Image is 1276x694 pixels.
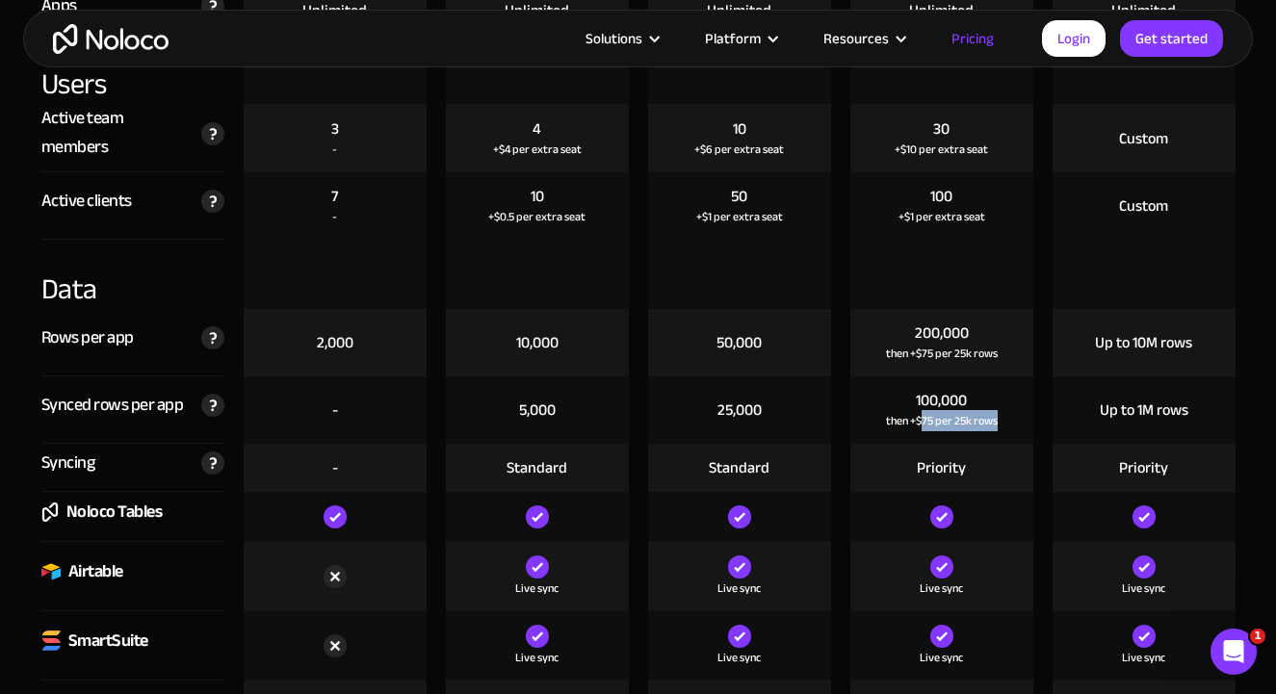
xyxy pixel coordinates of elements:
a: home [53,24,169,54]
div: Active team members [41,104,192,162]
div: 30 [933,118,950,140]
div: Live sync [1122,648,1165,667]
div: Resources [823,26,889,51]
div: +$4 per extra seat [493,140,582,159]
div: 4 [533,118,541,140]
div: Standard [709,457,769,478]
div: 50 [731,186,747,207]
div: 10 [733,118,746,140]
div: Platform [681,26,799,51]
div: Data [41,240,224,309]
div: Live sync [717,648,761,667]
div: +$1 per extra seat [696,207,783,226]
div: 10 [531,186,544,207]
div: Solutions [561,26,681,51]
div: Solutions [586,26,642,51]
div: Live sync [1122,578,1165,598]
div: Priority [917,457,966,478]
div: 10,000 [516,332,559,353]
iframe: Intercom live chat [1211,629,1257,675]
div: then +$75 per 25k rows [886,411,998,430]
div: 50,000 [716,332,762,353]
div: Up to 1M rows [1100,399,1188,421]
div: 3 [331,118,339,140]
div: - [332,457,338,478]
div: SmartSuite [68,627,148,655]
div: Live sync [515,578,559,598]
div: Live sync [920,648,963,667]
div: +$0.5 per extra seat [488,207,586,226]
div: Up to 10M rows [1095,332,1192,353]
a: Pricing [927,26,1018,51]
div: 100 [930,186,952,207]
div: 25,000 [717,399,762,421]
div: 7 [331,186,338,207]
div: Custom [1119,195,1168,217]
div: 5,000 [519,399,556,421]
span: 1 [1250,629,1265,644]
div: +$10 per extra seat [895,140,988,159]
a: Get started [1120,20,1223,57]
div: Platform [705,26,761,51]
div: - [332,207,337,226]
div: Rows per app [41,323,134,352]
div: Custom [1119,128,1168,149]
div: Standard [507,457,567,478]
div: Airtable [68,557,123,586]
div: then +$75 per 25k rows [886,344,998,363]
div: Syncing [41,449,95,477]
div: Live sync [717,578,761,598]
div: - [332,399,338,421]
div: Noloco Tables [66,498,163,527]
div: +$6 per extra seat [694,140,784,159]
div: Active clients [41,187,132,216]
div: +$1 per extra seat [898,207,985,226]
div: Priority [1119,457,1168,478]
div: Live sync [920,578,963,598]
div: 200,000 [915,322,969,344]
div: 100,000 [916,390,967,411]
div: Synced rows per app [41,391,184,420]
div: Live sync [515,648,559,667]
a: Login [1042,20,1106,57]
div: Resources [799,26,927,51]
div: - [332,140,337,159]
div: 2,000 [317,332,353,353]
